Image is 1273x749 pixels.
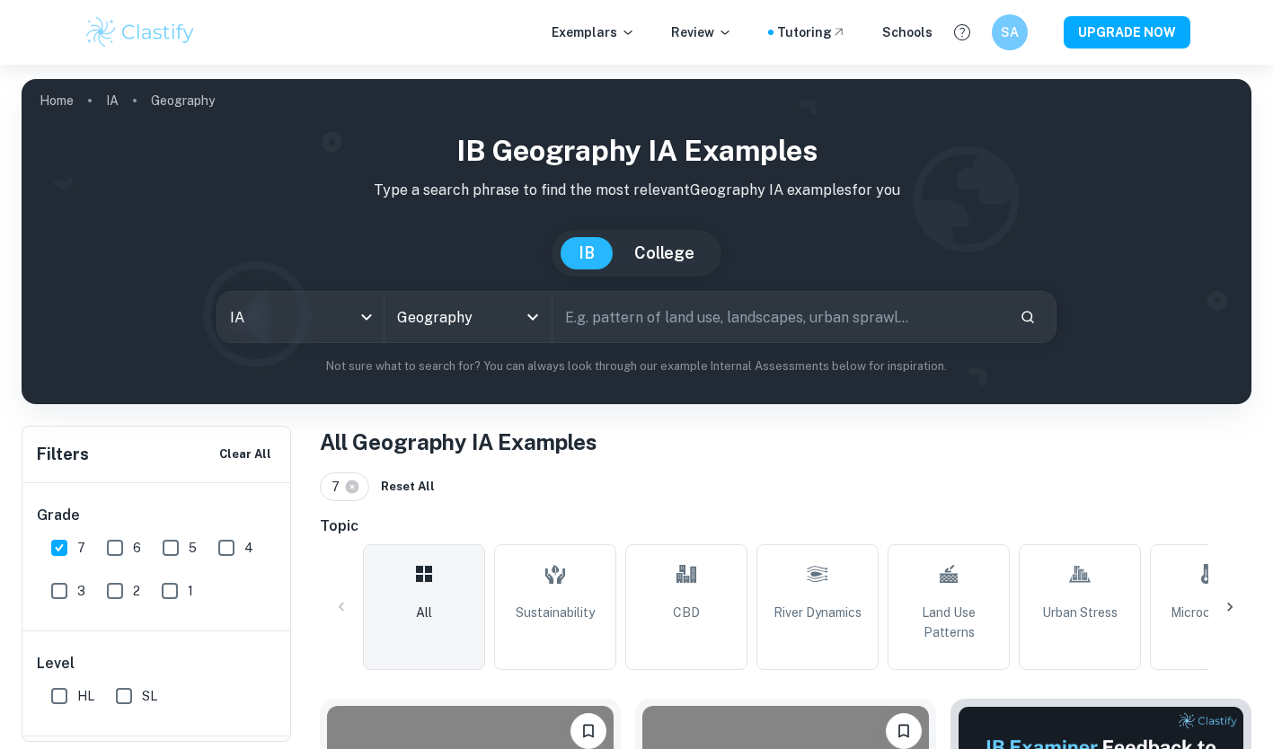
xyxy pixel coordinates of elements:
[133,581,140,601] span: 2
[1042,603,1118,622] span: Urban Stress
[1064,16,1190,48] button: UPGRADE NOW
[22,79,1251,404] img: profile cover
[320,515,1251,537] h6: Topic
[320,426,1251,458] h1: All Geography IA Examples
[416,603,432,622] span: All
[777,22,846,42] a: Tutoring
[552,22,635,42] p: Exemplars
[77,538,85,558] span: 7
[616,237,712,269] button: College
[77,686,94,706] span: HL
[36,357,1237,375] p: Not sure what to search for? You can always look through our example Internal Assessments below f...
[36,180,1237,201] p: Type a search phrase to find the most relevant Geography IA examples for you
[151,91,215,110] p: Geography
[188,581,193,601] span: 1
[1012,302,1043,332] button: Search
[673,603,700,622] span: CBD
[37,653,278,674] h6: Level
[882,22,933,42] a: Schools
[1171,603,1252,622] span: Microclimates
[570,713,606,749] button: Bookmark
[992,14,1028,50] button: SA
[947,17,977,48] button: Help and Feedback
[217,292,385,342] div: IA
[561,237,613,269] button: IB
[36,129,1237,172] h1: IB Geography IA examples
[133,538,141,558] span: 6
[84,14,198,50] img: Clastify logo
[774,603,862,622] span: River Dynamics
[332,477,348,497] span: 7
[189,538,197,558] span: 5
[516,603,595,622] span: Sustainability
[77,581,85,601] span: 3
[376,473,439,500] button: Reset All
[999,22,1020,42] h6: SA
[244,538,253,558] span: 4
[671,22,732,42] p: Review
[37,442,89,467] h6: Filters
[886,713,922,749] button: Bookmark
[520,304,545,330] button: Open
[37,505,278,526] h6: Grade
[40,88,74,113] a: Home
[106,88,119,113] a: IA
[553,292,1005,342] input: E.g. pattern of land use, landscapes, urban sprawl...
[142,686,157,706] span: SL
[215,441,276,468] button: Clear All
[896,603,1002,642] span: Land Use Patterns
[320,472,369,501] div: 7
